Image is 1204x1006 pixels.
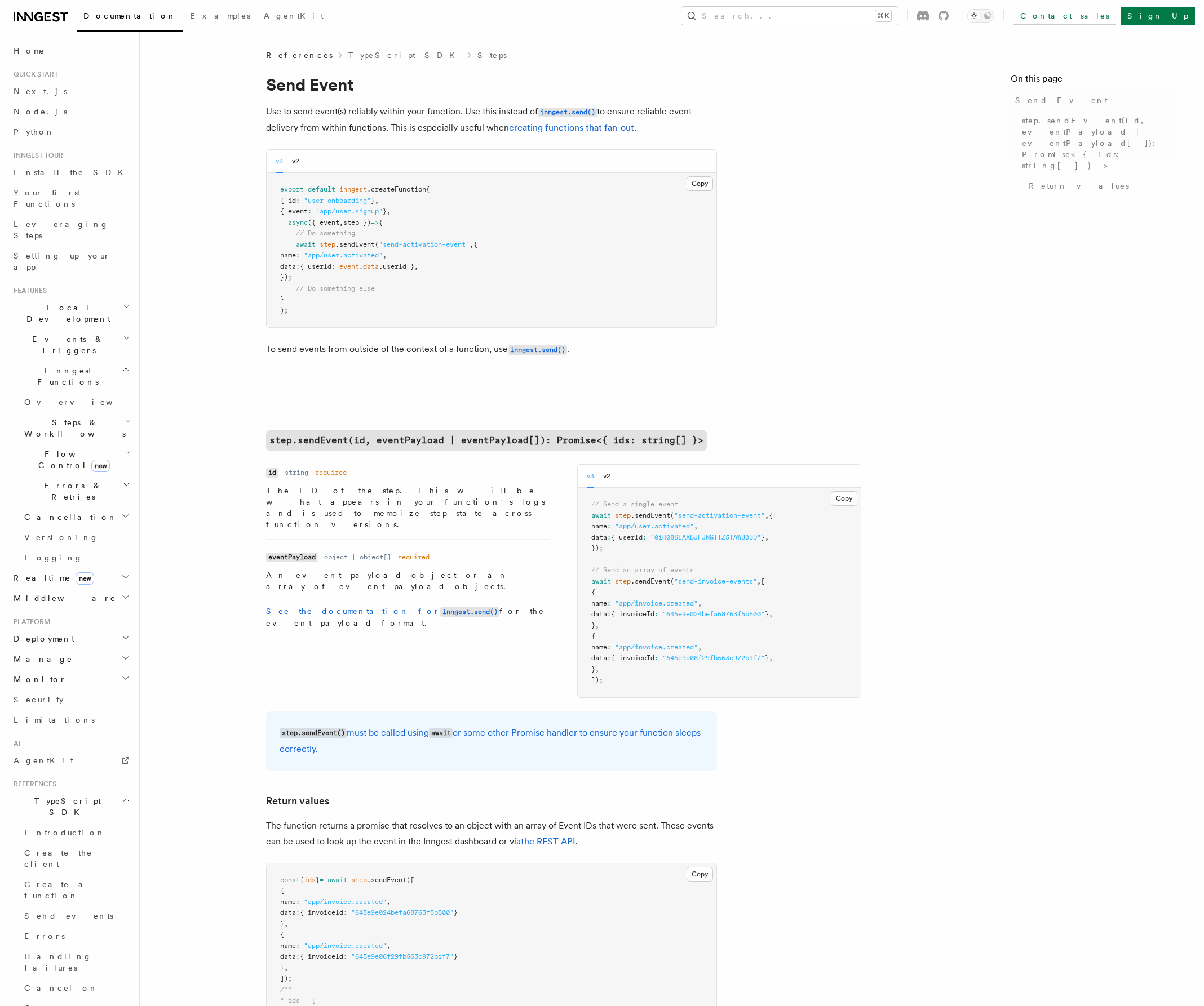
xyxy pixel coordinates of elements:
span: , [387,207,391,215]
span: name [591,599,607,607]
span: "app/user.activated" [304,251,383,259]
code: step.sendEvent(id, eventPayload | eventPayload[]): Promise<{ ids: string[] }> [266,430,707,451]
span: "app/invoice.created" [615,643,698,651]
span: : [296,197,300,204]
a: Handling failures [20,946,132,978]
p: To send events from outside of the context of a function, use . [266,341,717,358]
div: Inngest Functions [9,392,132,568]
span: "app/invoice.created" [304,898,387,906]
span: , [414,262,418,270]
span: , [375,197,379,204]
span: . [359,262,363,270]
span: { [379,219,383,226]
span: : [607,643,611,651]
span: AI [9,739,21,748]
button: Steps & Workflows [20,412,132,444]
a: Create a function [20,874,132,906]
span: step [320,241,335,248]
span: Logging [24,553,83,562]
span: new [76,572,94,585]
a: Setting up your app [9,246,132,277]
span: Your first Functions [14,188,81,208]
code: inngest.send() [440,607,499,617]
p: An event payload object or an array of event payload objects. [266,569,550,592]
code: inngest.send() [508,345,567,355]
span: Errors [24,932,65,941]
a: Overview [20,392,132,412]
span: } [383,207,387,215]
span: Steps & Workflows [20,417,126,439]
span: , [387,898,391,906]
span: name [280,898,296,906]
span: { invoiceId [611,654,654,662]
a: Examples [183,3,257,30]
span: Limitations [14,715,95,724]
span: TypeScript SDK [9,795,122,818]
button: Toggle dark mode [967,9,994,23]
span: { event [280,207,308,215]
span: , [698,643,702,651]
span: Realtime [9,572,94,584]
p: The ID of the step. This will be what appears in your function's logs and is used to memoize step... [266,485,550,530]
span: Features [9,286,47,295]
a: Send Event [1011,90,1181,110]
span: "send-activation-event" [379,241,470,248]
dd: string [285,468,308,477]
span: { userId [611,533,643,541]
span: ( [670,577,674,585]
p: Use to send event(s) reliably within your function. Use this instead of to ensure reliable event ... [266,104,717,136]
span: , [698,599,702,607]
span: { invoiceId [300,909,343,916]
span: : [343,952,347,960]
a: Versioning [20,527,132,547]
button: TypeScript SDK [9,791,132,822]
span: ( [426,185,430,193]
p: for the event payload format. [266,606,550,629]
span: // Send an array of events [591,566,694,574]
span: name [591,522,607,530]
span: : [296,909,300,916]
button: Inngest Functions [9,360,132,392]
a: See the documentation forinngest.send() [266,607,499,616]
a: Node.js [9,101,132,122]
span: AgentKit [264,11,324,20]
span: Versioning [24,533,99,542]
h4: On this page [1011,72,1181,90]
h1: Send Event [266,74,717,95]
a: AgentKit [9,750,132,771]
span: const [280,876,300,884]
span: event [339,262,359,270]
a: inngest.send() [508,344,567,354]
a: Home [9,41,132,61]
span: await [327,876,347,884]
span: "645e9e024befa68763f5b500" [662,610,765,618]
span: : [296,251,300,259]
span: data [363,262,379,270]
a: Steps [477,50,507,61]
span: AgentKit [14,756,73,765]
span: , [769,654,773,662]
span: } [591,621,595,629]
span: { [591,588,595,596]
span: { [473,241,477,248]
span: ); [280,306,288,314]
span: inngest [339,185,367,193]
span: , [769,610,773,618]
span: Flow Control [20,448,124,471]
span: } [280,920,284,928]
span: : [607,533,611,541]
span: : [331,262,335,270]
span: Create a function [24,880,91,900]
span: ({ event [308,219,339,226]
span: } [371,197,375,204]
a: step.sendEvent(id, eventPayload | eventPayload[]): Promise<{ ids: string[] }> [1017,110,1181,176]
a: Limitations [9,710,132,730]
span: : [607,522,611,530]
span: .sendEvent [367,876,406,884]
span: } [280,964,284,972]
code: await [429,728,453,738]
dd: object | object[] [324,553,391,562]
span: Send events [24,911,113,920]
span: : [343,909,347,916]
span: .sendEvent [335,241,375,248]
